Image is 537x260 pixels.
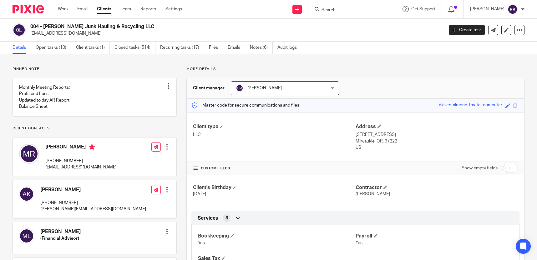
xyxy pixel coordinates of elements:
img: svg%3E [19,228,34,243]
img: svg%3E [508,4,518,14]
a: Team [121,6,131,12]
h5: (Financial Advisor) [40,235,81,242]
a: Recurring tasks (17) [160,42,204,54]
h4: Address [356,123,518,130]
a: Audit logs [277,42,301,54]
p: LLC [193,132,355,138]
h4: Contractor [356,184,518,191]
p: Client contacts [13,126,177,131]
span: [PERSON_NAME] [247,86,282,90]
p: Master code for secure communications and files [191,102,299,108]
h4: Client's Birthday [193,184,355,191]
a: Open tasks (10) [36,42,71,54]
a: Notes (6) [250,42,273,54]
p: [EMAIL_ADDRESS][DOMAIN_NAME] [45,164,117,170]
img: svg%3E [19,187,34,202]
span: 3 [225,215,228,221]
input: Search [321,7,377,13]
h2: 004 - [PERSON_NAME] Junk Hauling & Recycling LLC [30,23,357,30]
span: Yes [198,241,205,245]
a: Create task [449,25,485,35]
h4: Client type [193,123,355,130]
h4: Bookkeeping [198,233,355,239]
p: [EMAIL_ADDRESS][DOMAIN_NAME] [30,30,439,37]
a: Emails [228,42,245,54]
a: Clients [97,6,111,12]
a: Details [13,42,31,54]
a: Closed tasks (514) [114,42,155,54]
h4: CUSTOM FIELDS [193,166,355,171]
p: [STREET_ADDRESS] [356,132,518,138]
a: Work [58,6,68,12]
a: Reports [140,6,156,12]
img: svg%3E [19,144,39,164]
a: Settings [165,6,182,12]
span: [PERSON_NAME] [356,192,390,196]
a: Files [209,42,223,54]
i: Primary [89,144,95,150]
p: [PHONE_NUMBER] [45,158,117,164]
h3: Client manager [193,85,225,91]
p: Pinned note [13,67,177,72]
p: More details [186,67,524,72]
img: svg%3E [13,23,26,37]
p: [PERSON_NAME] [470,6,504,12]
label: Show empty fields [462,165,498,171]
span: Yes [356,241,362,245]
h4: Payroll [356,233,513,239]
p: US [356,144,518,151]
h4: [PERSON_NAME] [40,228,81,235]
p: [PERSON_NAME][EMAIL_ADDRESS][DOMAIN_NAME] [40,206,146,212]
h4: [PERSON_NAME] [45,144,117,152]
span: [DATE] [193,192,206,196]
a: Client tasks (1) [76,42,110,54]
span: Get Support [411,7,435,11]
a: Email [77,6,88,12]
img: Pixie [13,5,44,13]
p: Milwaukie, OR, 97222 [356,138,518,144]
img: svg%3E [236,84,243,92]
p: [PHONE_NUMBER] [40,200,146,206]
div: glazed-almond-fractal-computer [439,102,502,109]
h4: [PERSON_NAME] [40,187,146,193]
span: Services [198,215,218,222]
